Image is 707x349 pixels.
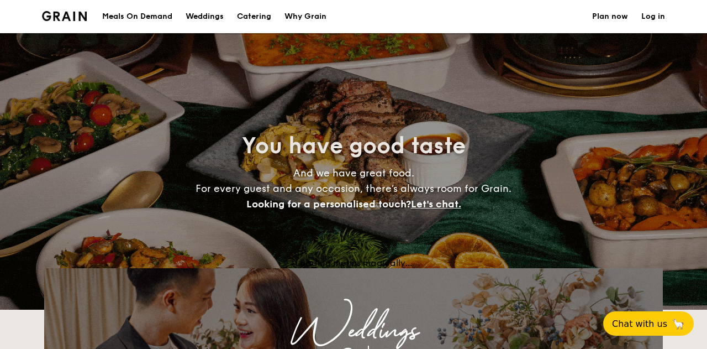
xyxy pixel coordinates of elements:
span: Chat with us [612,319,667,329]
img: Grain [42,11,87,21]
span: Let's chat. [411,198,461,210]
div: Weddings [141,321,566,341]
span: 🦙 [672,317,685,330]
div: Loading menus magically... [44,258,663,268]
button: Chat with us🦙 [603,311,694,336]
a: Logotype [42,11,87,21]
